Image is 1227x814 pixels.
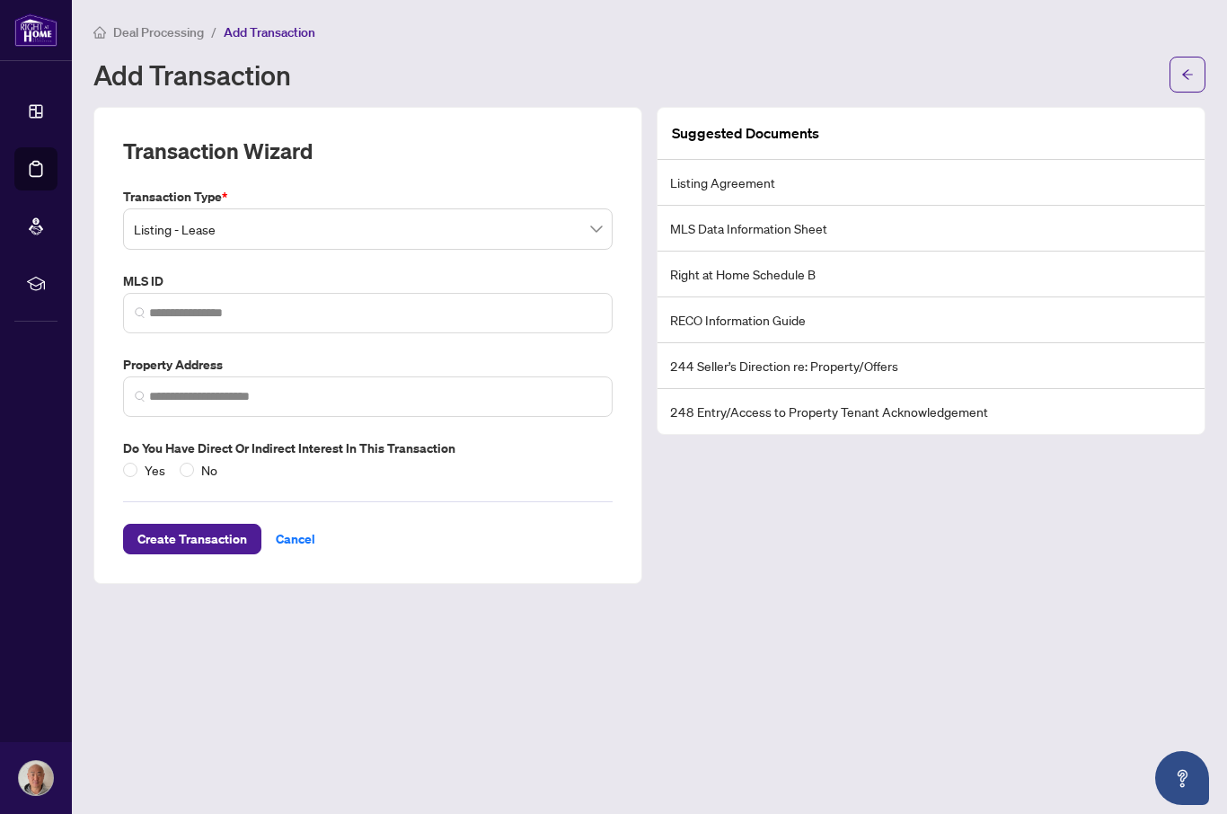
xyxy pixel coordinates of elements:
span: Yes [137,460,172,480]
li: MLS Data Information Sheet [658,206,1205,252]
span: No [194,460,225,480]
span: home [93,26,106,39]
label: Transaction Type [123,187,613,207]
li: 244 Seller’s Direction re: Property/Offers [658,343,1205,389]
button: Cancel [261,524,330,554]
label: MLS ID [123,271,613,291]
li: 248 Entry/Access to Property Tenant Acknowledgement [658,389,1205,434]
span: Create Transaction [137,525,247,553]
li: / [211,22,216,42]
span: Add Transaction [224,24,315,40]
label: Do you have direct or indirect interest in this transaction [123,438,613,458]
span: Listing - Lease [134,212,602,246]
span: Deal Processing [113,24,204,40]
img: Profile Icon [19,761,53,795]
img: logo [14,13,57,47]
label: Property Address [123,355,613,375]
button: Create Transaction [123,524,261,554]
span: Cancel [276,525,315,553]
img: search_icon [135,391,146,402]
h1: Add Transaction [93,60,291,89]
h2: Transaction Wizard [123,137,313,165]
span: arrow-left [1181,68,1194,81]
article: Suggested Documents [672,122,819,145]
li: Right at Home Schedule B [658,252,1205,297]
li: Listing Agreement [658,160,1205,206]
button: Open asap [1155,751,1209,805]
li: RECO Information Guide [658,297,1205,343]
img: search_icon [135,307,146,318]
